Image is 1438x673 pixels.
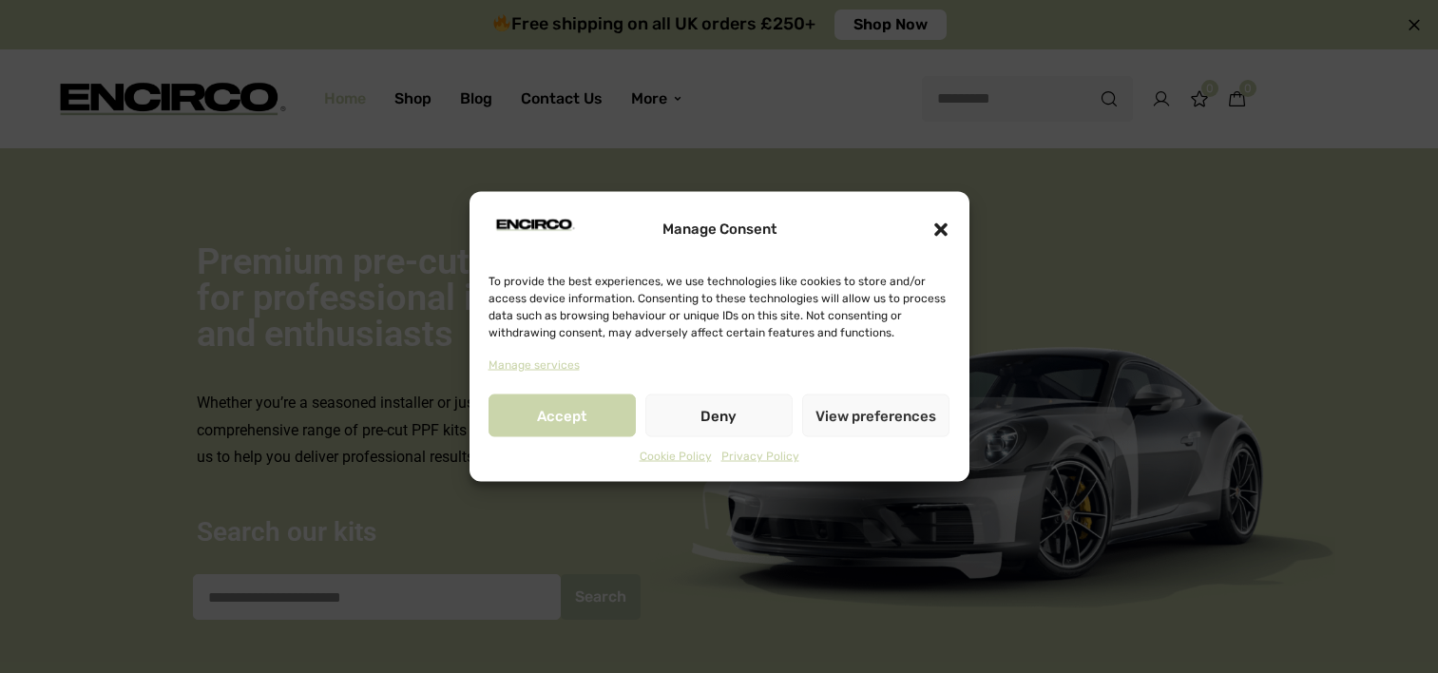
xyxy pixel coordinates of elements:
a: Privacy Policy [721,447,799,468]
a: Cookie Policy [640,447,712,468]
button: Deny [645,394,793,437]
img: Encirco Logo [489,206,581,244]
div: To provide the best experiences, we use technologies like cookies to store and/or access device i... [489,272,949,340]
button: View preferences [802,394,949,437]
div: Close dialogue [931,220,950,239]
a: Manage services [489,355,580,375]
div: Manage Consent [662,217,777,242]
button: Accept [489,394,636,437]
